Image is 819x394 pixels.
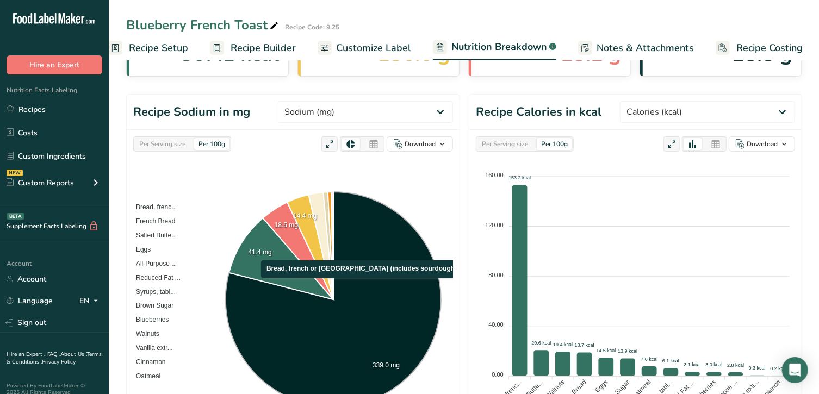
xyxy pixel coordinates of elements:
[128,373,160,380] span: Oatmeal
[578,36,694,60] a: Notes & Attachments
[7,351,102,366] a: Terms & Conditions .
[128,302,173,310] span: Brown Sugar
[108,36,188,60] a: Recipe Setup
[128,345,173,352] span: Vanilla extr...
[231,41,296,55] span: Recipe Builder
[782,357,808,383] div: Open Intercom Messenger
[387,136,453,152] button: Download
[128,359,166,366] span: Cinnamon
[135,138,190,150] div: Per Serving size
[747,139,778,149] div: Download
[476,103,601,121] h1: Recipe Calories in kcal
[47,351,60,358] a: FAQ .
[60,351,86,358] a: About Us .
[7,291,53,310] a: Language
[128,316,169,324] span: Blueberries
[433,35,556,61] a: Nutrition Breakdown
[129,41,188,55] span: Recipe Setup
[133,103,250,121] h1: Recipe Sodium in mg
[210,36,296,60] a: Recipe Builder
[451,40,547,54] span: Nutrition Breakdown
[128,274,181,282] span: Reduced Fat ...
[128,288,176,296] span: Syrups, tabl...
[594,378,610,394] tspan: Eggs
[128,217,176,225] span: French Bread
[477,138,532,150] div: Per Serving size
[79,295,102,308] div: EN
[318,36,411,60] a: Customize Label
[597,41,694,55] span: Notes & Attachments
[488,321,504,328] tspan: 40.00
[492,371,503,378] tspan: 0.00
[336,41,411,55] span: Customize Label
[128,330,159,338] span: Walnuts
[7,213,24,220] div: BETA
[42,358,76,366] a: Privacy Policy
[7,351,45,358] a: Hire an Expert .
[128,232,177,239] span: Salted Butte...
[537,138,572,150] div: Per 100g
[7,55,102,74] button: Hire an Expert
[488,272,504,278] tspan: 80.00
[7,177,74,189] div: Custom Reports
[128,260,177,267] span: All-Purpose ...
[126,15,281,35] div: Blueberry French Toast
[729,136,795,152] button: Download
[405,139,436,149] div: Download
[7,170,23,176] div: NEW
[485,222,504,228] tspan: 120.00
[128,246,151,253] span: Eggs
[736,41,803,55] span: Recipe Costing
[485,172,504,178] tspan: 160.00
[194,138,229,150] div: Per 100g
[128,203,177,211] span: Bread, frenc...
[716,36,803,60] a: Recipe Costing
[285,22,339,32] div: Recipe Code: 9.25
